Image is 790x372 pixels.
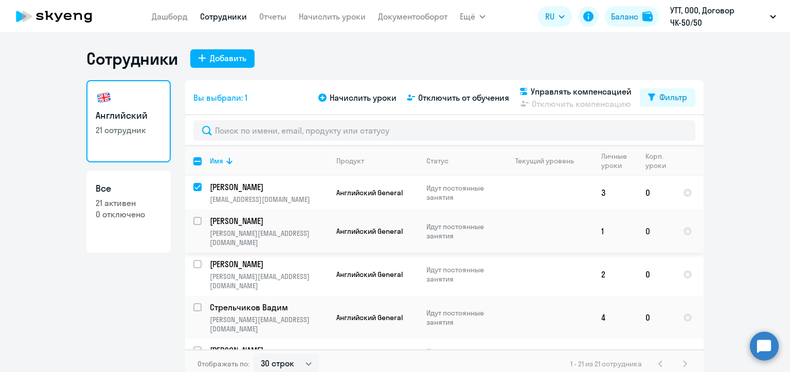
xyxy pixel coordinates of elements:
[210,215,328,227] a: [PERSON_NAME]
[593,253,637,296] td: 2
[210,181,326,193] p: [PERSON_NAME]
[645,152,668,170] div: Корп. уроки
[210,195,328,204] p: [EMAIL_ADDRESS][DOMAIN_NAME]
[637,296,675,339] td: 0
[645,152,674,170] div: Корп. уроки
[299,11,366,22] a: Начислить уроки
[659,91,687,103] div: Фильтр
[197,359,249,368] span: Отображать по:
[426,183,497,202] p: Идут постоянные занятия
[665,4,781,29] button: УТТ, ООО, Договор ЧК-50/50
[259,11,286,22] a: Отчеты
[96,197,161,209] p: 21 активен
[86,48,178,69] h1: Сотрудники
[336,270,403,279] span: Английский General
[611,10,638,23] div: Баланс
[670,4,766,29] p: УТТ, ООО, Договор ЧК-50/50
[637,253,675,296] td: 0
[210,156,328,165] div: Имя
[190,49,255,68] button: Добавить
[210,52,246,64] div: Добавить
[545,10,554,23] span: RU
[96,182,161,195] h3: Все
[210,258,326,270] p: [PERSON_NAME]
[210,181,328,193] a: [PERSON_NAME]
[336,227,403,236] span: Английский General
[637,176,675,210] td: 0
[86,80,171,162] a: Английский21 сотрудник
[426,156,448,165] div: Статус
[210,302,326,313] p: Стрельчиков Вадим
[86,171,171,253] a: Все21 активен0 отключено
[200,11,247,22] a: Сотрудники
[210,156,223,165] div: Имя
[605,6,659,27] button: Балансbalance
[460,10,475,23] span: Ещё
[336,313,403,322] span: Английский General
[538,6,572,27] button: RU
[426,347,497,365] p: Идут постоянные занятия
[593,296,637,339] td: 4
[96,209,161,220] p: 0 отключено
[336,188,403,197] span: Английский General
[426,222,497,240] p: Идут постоянные занятия
[96,124,161,136] p: 21 сотрудник
[336,156,418,165] div: Продукт
[426,156,497,165] div: Статус
[426,265,497,284] p: Идут постоянные занятия
[506,156,592,165] div: Текущий уровень
[637,210,675,253] td: 0
[593,176,637,210] td: 3
[336,156,364,165] div: Продукт
[152,11,188,22] a: Дашборд
[418,91,509,104] span: Отключить от обучения
[570,359,642,368] span: 1 - 21 из 21 сотрудника
[642,11,653,22] img: balance
[210,345,328,356] a: [PERSON_NAME]
[210,315,328,333] p: [PERSON_NAME][EMAIL_ADDRESS][DOMAIN_NAME]
[193,120,695,141] input: Поиск по имени, email, продукту или статусу
[601,152,637,170] div: Личные уроки
[330,91,397,104] span: Начислить уроки
[210,215,326,227] p: [PERSON_NAME]
[531,85,632,98] span: Управлять компенсацией
[593,210,637,253] td: 1
[460,6,486,27] button: Ещё
[96,109,161,122] h3: Английский
[210,345,326,356] p: [PERSON_NAME]
[210,302,328,313] a: Стрельчиков Вадим
[378,11,447,22] a: Документооборот
[210,229,328,247] p: [PERSON_NAME][EMAIL_ADDRESS][DOMAIN_NAME]
[601,152,630,170] div: Личные уроки
[640,88,695,107] button: Фильтр
[210,258,328,270] a: [PERSON_NAME]
[515,156,574,165] div: Текущий уровень
[96,89,112,106] img: english
[210,272,328,290] p: [PERSON_NAME][EMAIL_ADDRESS][DOMAIN_NAME]
[193,91,247,104] span: Вы выбрали: 1
[426,308,497,327] p: Идут постоянные занятия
